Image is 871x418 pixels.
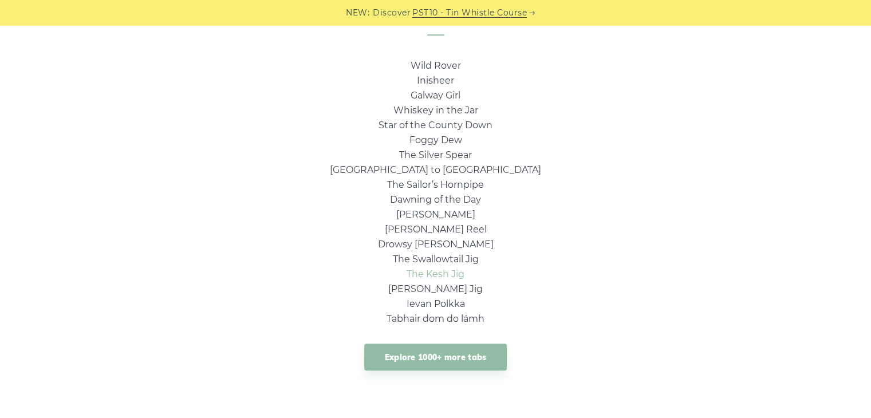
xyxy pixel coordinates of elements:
[411,60,461,71] a: Wild Rover
[373,6,411,19] span: Discover
[396,209,475,220] a: [PERSON_NAME]
[387,179,484,190] a: The Sailor’s Hornpipe
[393,105,478,116] a: Whiskey in the Jar
[407,269,464,279] a: The Kesh Jig
[399,149,472,160] a: The Silver Spear
[393,254,479,265] a: The Swallowtail Jig
[388,283,483,294] a: [PERSON_NAME] Jig
[412,6,527,19] a: PST10 - Tin Whistle Course
[417,75,454,86] a: Inisheer
[330,164,541,175] a: [GEOGRAPHIC_DATA] to [GEOGRAPHIC_DATA]
[346,6,369,19] span: NEW:
[385,224,487,235] a: [PERSON_NAME] Reel
[378,239,494,250] a: Drowsy [PERSON_NAME]
[387,313,484,324] a: Tabhair dom do lámh
[411,90,460,101] a: Galway Girl
[379,120,492,131] a: Star of the County Down
[409,135,462,145] a: Foggy Dew
[390,194,481,205] a: Dawning of the Day
[407,298,465,309] a: Ievan Polkka
[364,344,507,370] a: Explore 1000+ more tabs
